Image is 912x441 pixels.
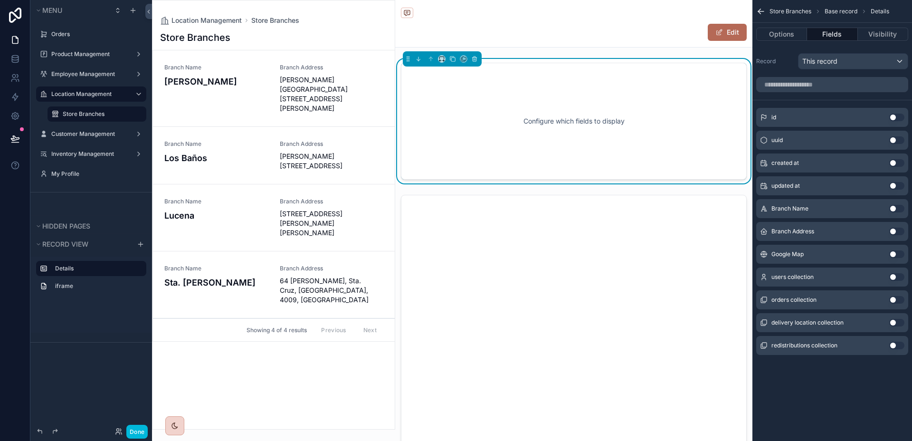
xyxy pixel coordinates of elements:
span: Store Branches [769,8,811,15]
button: Edit [708,24,747,41]
span: id [771,114,776,121]
span: Branch Name [164,198,268,205]
label: Customer Management [51,130,127,138]
label: My Profile [51,170,141,178]
div: Configure which fields to display [417,78,731,164]
a: Branch NameSta. [PERSON_NAME]Branch Address64 [PERSON_NAME], Sta. Cruz, [GEOGRAPHIC_DATA], 4009, ... [153,251,395,318]
a: Branch NameLucenaBranch Address[STREET_ADDRESS][PERSON_NAME][PERSON_NAME] [153,184,395,251]
span: Showing 4 of 4 results [247,326,307,334]
a: Branch Name[PERSON_NAME]Branch Address[PERSON_NAME][GEOGRAPHIC_DATA][STREET_ADDRESS][PERSON_NAME] [153,50,395,127]
button: Hidden pages [34,220,142,233]
button: Fields [807,28,857,41]
span: Google Map [771,250,804,258]
button: Menu [34,4,108,17]
span: Location Management [171,16,242,25]
h4: Sta. [PERSON_NAME] [164,276,268,289]
span: [PERSON_NAME][STREET_ADDRESS] [280,152,384,171]
label: Employee Management [51,70,127,78]
div: scrollable content [30,257,152,303]
label: iframe [55,282,139,290]
button: Done [126,425,148,439]
span: Record view [42,240,88,248]
span: [STREET_ADDRESS][PERSON_NAME][PERSON_NAME] [280,209,384,238]
span: Branch Address [280,198,384,205]
span: Base record [825,8,857,15]
label: Location Management [51,90,127,98]
span: Branch Name [164,265,268,272]
label: Product Management [51,50,127,58]
span: delivery location collection [771,319,844,326]
span: created at [771,159,799,167]
span: redistributions collection [771,342,837,349]
span: Branch Name [771,205,808,212]
a: Location Management [160,16,242,25]
h4: Lucena [164,209,268,222]
span: updated at [771,182,800,190]
span: users collection [771,273,814,281]
span: Hidden pages [42,222,90,230]
span: [PERSON_NAME][GEOGRAPHIC_DATA][STREET_ADDRESS][PERSON_NAME] [280,75,384,113]
span: Branch Address [280,64,384,71]
a: Store Branches [251,16,299,25]
a: Branch NameLos BañosBranch Address[PERSON_NAME][STREET_ADDRESS] [153,127,395,184]
h4: Los Baños [164,152,268,164]
span: uuid [771,136,783,144]
label: Orders [51,30,141,38]
label: Details [55,265,139,272]
span: Branch Address [280,140,384,148]
label: Store Branches [63,110,141,118]
label: Inventory Management [51,150,127,158]
h4: [PERSON_NAME] [164,75,268,88]
span: Branch Address [771,228,814,235]
span: Menu [42,6,62,14]
span: Branch Address [280,265,384,272]
button: This record [798,53,908,69]
span: This record [802,57,837,66]
button: Visibility [858,28,908,41]
span: Branch Name [164,140,268,148]
span: orders collection [771,296,817,304]
button: Record view [34,238,131,251]
label: Record [756,58,794,65]
button: Options [756,28,807,41]
span: 64 [PERSON_NAME], Sta. Cruz, [GEOGRAPHIC_DATA], 4009, [GEOGRAPHIC_DATA] [280,276,384,305]
span: Details [871,8,889,15]
h1: Store Branches [160,31,230,44]
span: Branch Name [164,64,268,71]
